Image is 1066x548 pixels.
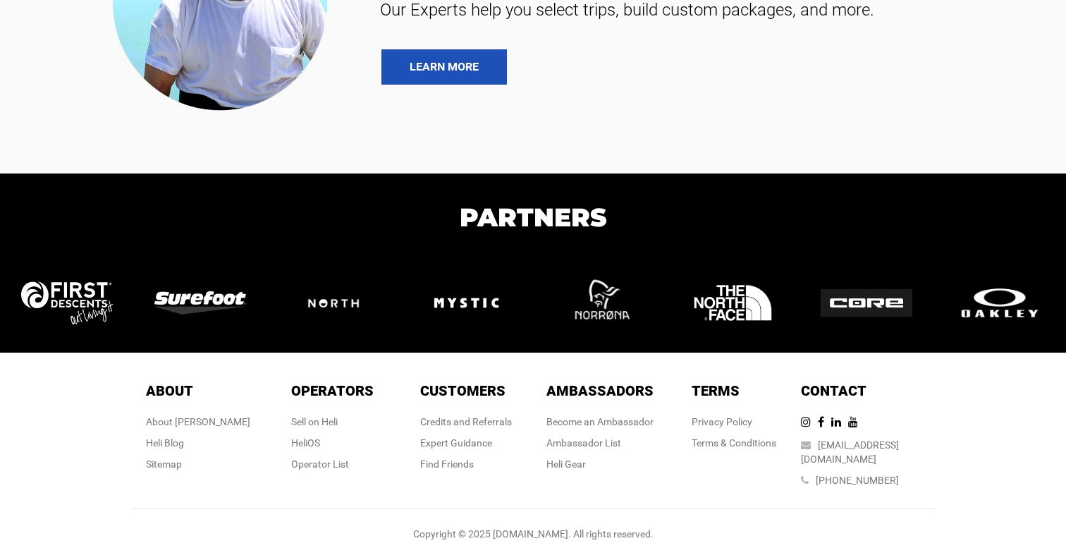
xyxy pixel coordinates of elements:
[689,259,777,347] img: logo
[288,279,379,327] img: logo
[422,259,510,347] img: logo
[692,416,752,427] a: Privacy Policy
[801,382,866,399] span: Contact
[954,285,1046,321] img: logo
[420,437,492,449] a: Expert Guidance
[692,437,776,449] a: Terms & Conditions
[692,382,740,399] span: Terms
[420,457,512,471] div: Find Friends
[546,416,654,427] a: Become an Ambassador
[291,415,374,429] div: Sell on Heli
[146,415,250,429] div: About [PERSON_NAME]
[556,259,644,347] img: logo
[546,436,654,450] div: Ambassador List
[291,382,374,399] span: Operators
[420,382,506,399] span: Customers
[131,527,935,541] div: Copyright © 2025 [DOMAIN_NAME]. All rights reserved.
[146,437,184,449] a: Heli Blog
[546,382,654,399] span: Ambassadors
[821,289,912,317] img: logo
[291,437,320,449] a: HeliOS
[146,382,193,399] span: About
[291,457,374,471] div: Operator List
[801,439,899,465] a: [EMAIL_ADDRESS][DOMAIN_NAME]
[21,281,113,324] img: logo
[420,416,512,427] a: Credits and Referrals
[381,49,507,85] a: LEARN MORE
[146,457,250,471] div: Sitemap
[816,475,899,486] a: [PHONE_NUMBER]
[546,458,586,470] a: Heli Gear
[154,291,246,314] img: logo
